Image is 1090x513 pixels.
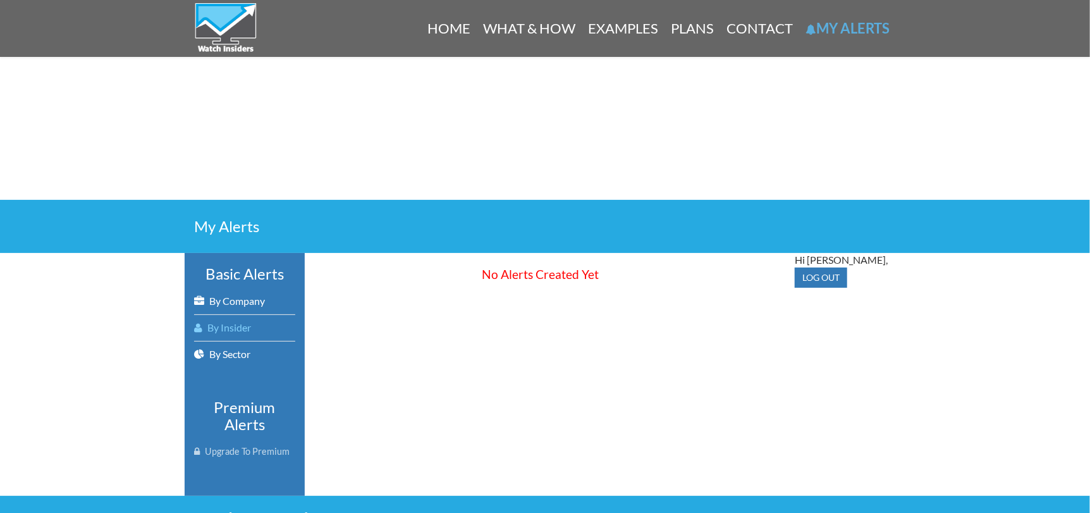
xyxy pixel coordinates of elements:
[194,266,295,282] h3: Basic Alerts
[194,315,295,341] a: By Insider
[194,219,896,234] h2: My Alerts
[305,266,776,283] div: No Alerts Created Yet
[795,268,847,288] input: Log out
[194,288,295,314] a: By Company
[194,342,295,368] a: By Sector
[166,23,924,200] iframe: Advertisement
[194,399,295,433] h3: Premium Alerts
[194,439,295,464] a: Upgrade To Premium
[795,253,896,268] div: Hi [PERSON_NAME],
